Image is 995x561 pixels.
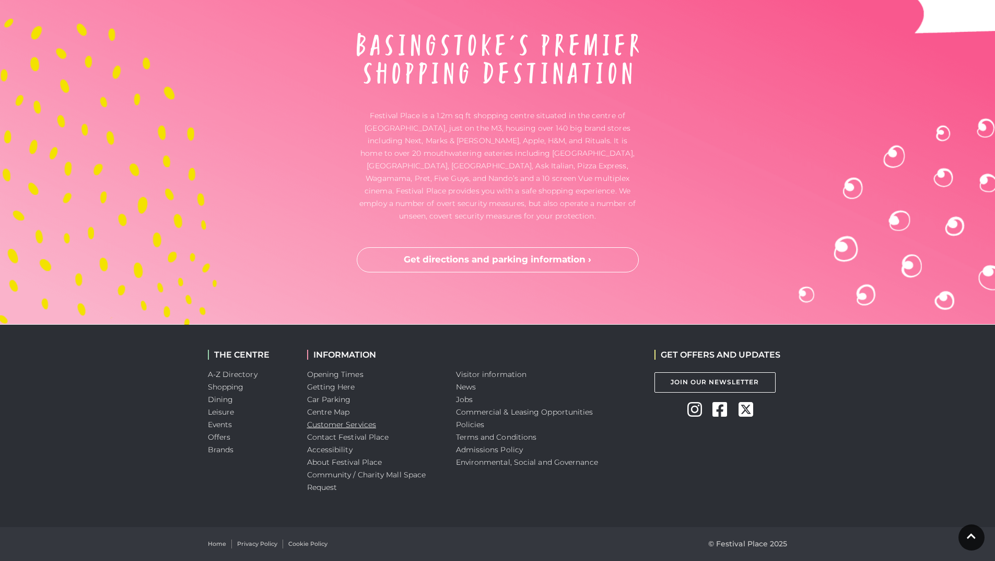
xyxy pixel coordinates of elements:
a: Visitor information [456,370,527,379]
a: Get directions and parking information › [357,247,639,272]
a: About Festival Place [307,457,382,467]
a: Leisure [208,407,235,417]
a: Join Our Newsletter [654,372,776,393]
h2: THE CENTRE [208,350,291,360]
a: Contact Festival Place [307,432,389,442]
h2: GET OFFERS AND UPDATES [654,350,780,360]
img: About Festival Place [357,33,639,84]
a: Jobs [456,395,473,404]
a: Brands [208,445,234,454]
p: © Festival Place 2025 [708,537,788,550]
a: Admissions Policy [456,445,523,454]
p: Festival Place is a 1.2m sq ft shopping centre situated in the centre of [GEOGRAPHIC_DATA], just ... [357,109,639,222]
a: Getting Here [307,382,355,392]
h2: INFORMATION [307,350,440,360]
a: Privacy Policy [237,540,277,548]
a: Commercial & Leasing Opportunities [456,407,593,417]
a: News [456,382,476,392]
a: Customer Services [307,420,377,429]
a: Offers [208,432,231,442]
a: Opening Times [307,370,364,379]
a: Terms and Conditions [456,432,537,442]
a: A-Z Directory [208,370,257,379]
a: Policies [456,420,485,429]
a: Home [208,540,226,548]
a: Centre Map [307,407,350,417]
a: Cookie Policy [288,540,327,548]
a: Community / Charity Mall Space Request [307,470,426,492]
a: Car Parking [307,395,351,404]
a: Dining [208,395,233,404]
a: Accessibility [307,445,353,454]
a: Events [208,420,232,429]
a: Environmental, Social and Governance [456,457,598,467]
a: Shopping [208,382,244,392]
